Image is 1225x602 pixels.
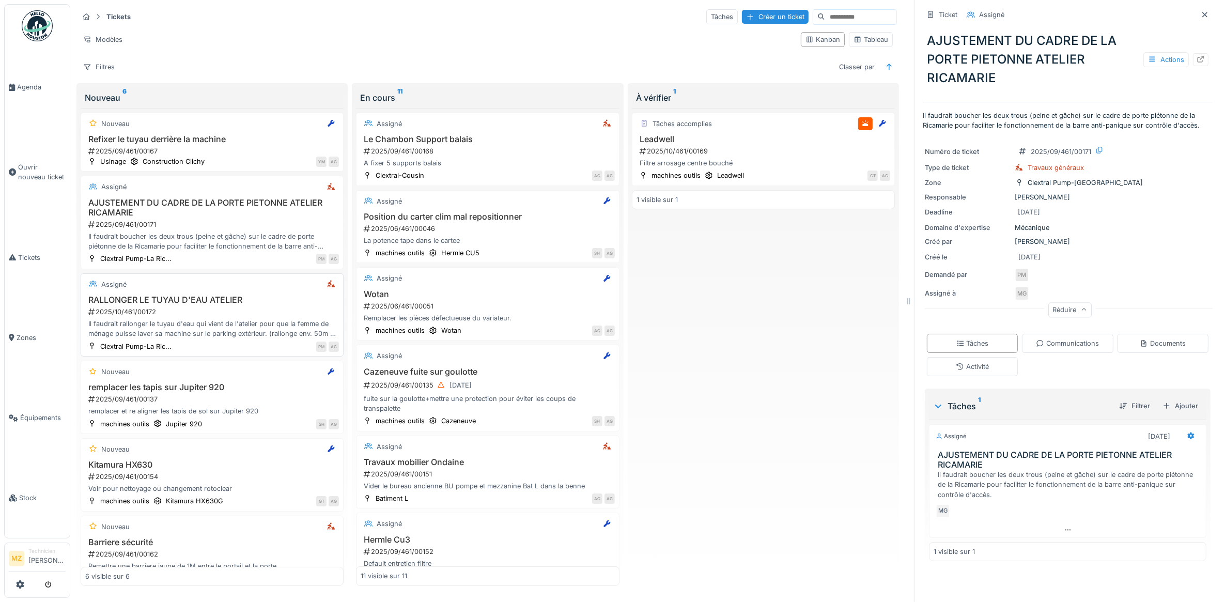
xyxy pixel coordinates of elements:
div: MG [936,504,950,518]
div: Tâches [933,400,1111,412]
div: PM [316,342,327,352]
div: Créer un ticket [742,10,809,24]
div: À vérifier [636,91,891,104]
div: machines outils [100,496,149,506]
div: Nouveau [101,444,130,454]
div: AG [604,493,615,504]
div: Créé par [925,237,1011,246]
div: Filtrer [1115,399,1154,413]
div: SH [592,248,602,258]
div: Zone [925,178,1011,188]
a: Zones [5,298,70,378]
a: Agenda [5,47,70,127]
div: PM [1015,268,1029,282]
div: Activité [956,362,989,372]
div: Clextral Pump-[GEOGRAPHIC_DATA] [1028,178,1143,188]
div: AG [329,342,339,352]
h3: Cazeneuve fuite sur goulotte [361,367,614,377]
li: [PERSON_NAME] [28,547,66,569]
div: Créé le [925,252,1011,262]
div: Assigné [377,273,402,283]
h3: Le Chambon Support balais [361,134,614,144]
div: Assigné [101,280,127,289]
h3: Kitamura HX630 [85,460,339,470]
div: Demandé par [925,270,1011,280]
div: 6 visible sur 6 [85,572,130,581]
h3: Refixer le tuyau derrière la machine [85,134,339,144]
div: La potence tape dans le cartee [361,236,614,245]
div: 11 visible sur 11 [361,572,407,581]
div: GT [867,171,878,181]
div: 2025/06/461/00046 [363,224,614,234]
div: machines outils [376,326,425,335]
div: Hermle CU5 [441,248,479,258]
div: AG [880,171,890,181]
div: 2025/09/461/00171 [1031,147,1091,157]
h3: Position du carter clim mal repositionner [361,212,614,222]
div: [PERSON_NAME] [925,192,1211,202]
span: Équipements [20,413,66,423]
div: fuite sur la goulotte+mettre une protection pour éviter les coups de transpalette [361,394,614,413]
a: MZ Technicien[PERSON_NAME] [9,547,66,572]
div: AG [604,171,615,181]
div: YM [316,157,327,167]
sup: 6 [122,91,127,104]
div: Kanban [805,35,840,44]
div: Il faudrait rallonger le tuyau d'eau qui vient de l'atelier pour que la femme de ménage puisse la... [85,319,339,338]
div: Filtres [79,59,119,74]
a: Tickets [5,218,70,298]
div: 2025/09/461/00154 [87,472,339,482]
div: Communications [1036,338,1099,348]
div: Assigné [936,432,967,441]
div: Assigné [377,519,402,529]
div: [DATE] [1018,207,1040,217]
h3: Wotan [361,289,614,299]
div: Modèles [79,32,127,47]
div: Filtre arrosage centre bouché [637,158,890,168]
div: Vider le bureau ancienne BU pompe et mezzanine Bat L dans la benne [361,481,614,491]
h3: AJUSTEMENT DU CADRE DE LA PORTE PIETONNE ATELIER RICAMARIE [938,450,1202,470]
div: Assigné [377,442,402,452]
div: [DATE] [449,380,472,390]
p: Il faudrait boucher les deux trous (peine et gâche) sur le cadre de porte piétonne de la Ricamari... [923,111,1213,130]
div: remplacer et re aligner les tapis de sol sur Jupiter 920 [85,406,339,416]
div: Nouveau [85,91,339,104]
div: Clextral-Cousin [376,171,424,180]
div: MG [1015,286,1029,301]
h3: remplacer les tapis sur Jupiter 920 [85,382,339,392]
div: [DATE] [1018,252,1041,262]
div: Réduire [1048,302,1092,317]
div: 2025/10/461/00169 [639,146,890,156]
div: Jupiter 920 [166,419,202,429]
div: 2025/09/461/00167 [87,146,339,156]
div: AG [604,248,615,258]
div: Il faudrait boucher les deux trous (peine et gâche) sur le cadre de porte piétonne de la Ricamari... [938,470,1202,500]
img: Badge_color-CXgf-gQk.svg [22,10,53,41]
div: 2025/10/461/00172 [87,307,339,317]
div: 1 visible sur 1 [934,547,975,557]
div: Tâches [956,338,989,348]
div: [PERSON_NAME] [925,237,1211,246]
div: 2025/09/461/00171 [87,220,339,229]
h3: RALLONGER LE TUYAU D'EAU ATELIER [85,295,339,305]
div: Assigné [377,119,402,129]
div: Classer par [834,59,879,74]
span: Agenda [17,82,66,92]
div: 2025/06/461/00051 [363,301,614,311]
span: Ouvrir nouveau ticket [18,162,66,182]
div: A fixer 5 supports balais [361,158,614,168]
div: Wotan [441,326,461,335]
div: AG [604,326,615,336]
div: Tableau [854,35,888,44]
h3: Hermle Cu3 [361,535,614,545]
h3: Leadwell [637,134,890,144]
div: Il faudrait boucher les deux trous (peine et gâche) sur le cadre de porte piétonne de la Ricamari... [85,231,339,251]
div: 2025/09/461/00137 [87,394,339,404]
div: AG [329,419,339,429]
h3: Barriere sécurité [85,537,339,547]
a: Ouvrir nouveau ticket [5,127,70,217]
div: Remplacer les pièces défectueuse du variateur. [361,313,614,323]
div: 2025/09/461/00152 [363,547,614,557]
div: AJUSTEMENT DU CADRE DE LA PORTE PIETONNE ATELIER RICAMARIE [923,27,1213,91]
div: machines outils [100,419,149,429]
